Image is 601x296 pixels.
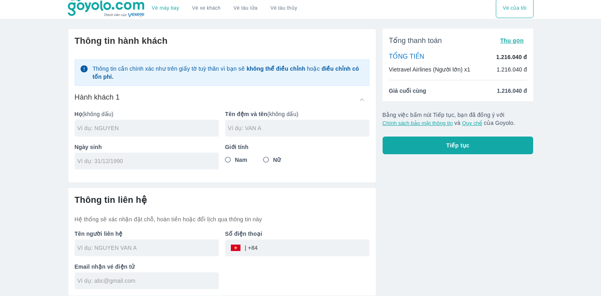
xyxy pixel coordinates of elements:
[75,215,369,223] p: Hệ thống sẽ xác nhận đặt chỗ, hoàn tiền hoặc đổi lịch qua thông tin này
[462,120,482,126] button: Quy chế
[75,110,219,118] p: (không dấu)
[497,65,527,73] p: 1.216.040 đ
[75,92,120,102] h6: Hành khách 1
[225,111,267,117] b: Tên đệm và tên
[247,65,305,72] strong: không thể điều chỉnh
[389,65,471,73] p: Vietravel Airlines (Người lớn) x1
[500,37,524,44] span: Thu gọn
[75,35,369,47] h6: Thông tin hành khách
[75,143,219,151] p: Ngày sinh
[497,87,527,95] span: 1.216.040 đ
[75,111,82,117] b: Họ
[77,124,219,132] input: Ví dụ: NGUYEN
[497,35,527,46] button: Thu gọn
[496,53,527,61] p: 1.216.040 đ
[389,36,442,45] span: Tổng thanh toán
[92,65,364,81] p: Thông tin cần chính xác như trên giấy tờ tuỳ thân vì bạn sẽ hoặc
[383,137,534,154] button: Tiếp tục
[75,194,369,206] h6: Thông tin liên hệ
[192,5,220,11] a: Vé xe khách
[383,120,453,126] button: Chính sách bảo mật thông tin
[235,156,247,164] span: Nam
[77,244,219,252] input: Ví dụ: NGUYEN VAN A
[446,141,470,149] span: Tiếp tục
[228,124,369,132] input: Ví dụ: VAN A
[389,53,424,61] p: TỔNG TIỀN
[383,111,534,127] p: Bằng việc bấm nút Tiếp tục, bạn đã đồng ý với và của Goyolo.
[225,143,369,151] p: Giới tính
[152,5,179,11] a: Vé máy bay
[75,231,123,237] b: Tên người liên hệ
[389,87,426,95] span: Giá cuối cùng
[273,156,281,164] span: Nữ
[225,110,369,118] p: (không dấu)
[77,157,211,165] input: Ví dụ: 31/12/1990
[75,263,135,270] b: Email nhận vé điện tử
[77,277,219,285] input: Ví dụ: abc@gmail.com
[225,231,263,237] b: Số điện thoại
